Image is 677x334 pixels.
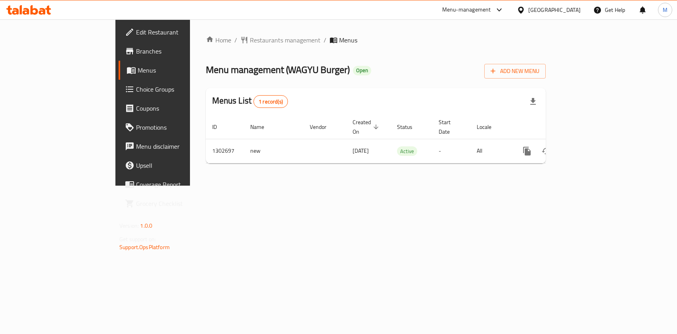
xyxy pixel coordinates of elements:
[136,27,222,37] span: Edit Restaurant
[119,80,228,99] a: Choice Groups
[511,115,600,139] th: Actions
[206,35,546,45] nav: breadcrumb
[250,35,320,45] span: Restaurants management
[397,146,417,156] div: Active
[119,118,228,137] a: Promotions
[234,35,237,45] li: /
[119,221,139,231] span: Version:
[136,123,222,132] span: Promotions
[397,147,417,156] span: Active
[244,139,303,163] td: new
[339,35,357,45] span: Menus
[136,46,222,56] span: Branches
[528,6,581,14] div: [GEOGRAPHIC_DATA]
[439,117,461,136] span: Start Date
[119,42,228,61] a: Branches
[250,122,274,132] span: Name
[432,139,470,163] td: -
[240,35,320,45] a: Restaurants management
[206,115,600,163] table: enhanced table
[119,156,228,175] a: Upsell
[353,66,371,75] div: Open
[518,142,537,161] button: more
[138,65,222,75] span: Menus
[470,139,511,163] td: All
[212,122,227,132] span: ID
[442,5,491,15] div: Menu-management
[353,117,381,136] span: Created On
[484,64,546,79] button: Add New Menu
[477,122,502,132] span: Locale
[136,161,222,170] span: Upsell
[136,84,222,94] span: Choice Groups
[119,194,228,213] a: Grocery Checklist
[537,142,556,161] button: Change Status
[119,242,170,252] a: Support.OpsPlatform
[136,104,222,113] span: Coupons
[397,122,423,132] span: Status
[353,146,369,156] span: [DATE]
[119,234,156,244] span: Get support on:
[136,180,222,189] span: Coverage Report
[353,67,371,74] span: Open
[136,142,222,151] span: Menu disclaimer
[119,175,228,194] a: Coverage Report
[310,122,337,132] span: Vendor
[253,95,288,108] div: Total records count
[119,99,228,118] a: Coupons
[136,199,222,208] span: Grocery Checklist
[524,92,543,111] div: Export file
[119,61,228,80] a: Menus
[491,66,539,76] span: Add New Menu
[324,35,326,45] li: /
[206,61,350,79] span: Menu management ( WAGYU Burger )
[119,23,228,42] a: Edit Restaurant
[119,137,228,156] a: Menu disclaimer
[663,6,667,14] span: M
[254,98,288,106] span: 1 record(s)
[212,95,288,108] h2: Menus List
[140,221,152,231] span: 1.0.0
